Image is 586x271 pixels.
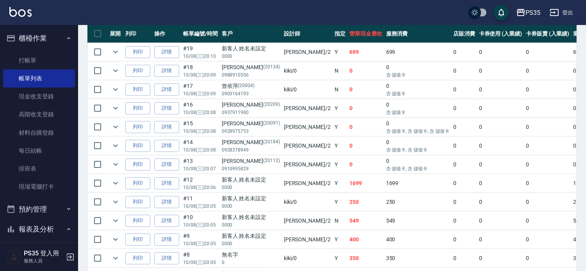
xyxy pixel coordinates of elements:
[386,90,449,97] p: 含 儲值卡
[333,43,347,61] td: Y
[222,53,280,60] p: 0000
[108,25,123,43] th: 展開
[347,99,384,118] td: 0
[451,43,477,61] td: 0
[3,242,75,260] a: 報表目錄
[125,177,150,189] button: 列印
[183,109,218,116] p: 10/08 (三) 20:08
[181,80,220,99] td: #17
[154,65,179,77] a: 詳情
[125,46,150,58] button: 列印
[384,80,451,99] td: 0
[263,119,280,128] p: (20091)
[183,146,218,153] p: 10/08 (三) 20:08
[110,102,121,114] button: expand row
[524,99,571,118] td: 0
[222,138,280,146] div: [PERSON_NAME]
[222,184,280,191] p: 0000
[181,174,220,193] td: #12
[282,249,333,267] td: kiki /0
[451,25,477,43] th: 店販消費
[384,118,451,136] td: 0
[451,118,477,136] td: 0
[222,213,280,221] div: 新客人 姓名未設定
[183,184,218,191] p: 10/08 (三) 20:06
[183,221,218,228] p: 10/08 (三) 20:05
[282,155,333,174] td: [PERSON_NAME] /2
[110,84,121,95] button: expand row
[347,80,384,99] td: 0
[154,215,179,227] a: 詳情
[6,249,22,265] img: Person
[333,137,347,155] td: Y
[181,249,220,267] td: #8
[222,194,280,203] div: 新客人 姓名未設定
[347,43,384,61] td: 699
[282,80,333,99] td: kiki /0
[125,65,150,77] button: 列印
[384,99,451,118] td: 0
[222,165,280,172] p: 0910995829
[3,70,75,87] a: 帳單列表
[3,160,75,178] a: 排班表
[333,62,347,80] td: N
[333,118,347,136] td: Y
[110,234,121,245] button: expand row
[125,159,150,171] button: 列印
[524,80,571,99] td: 0
[222,90,280,97] p: 0903164193
[125,121,150,133] button: 列印
[524,212,571,230] td: 0
[525,8,540,18] div: PS35
[477,43,524,61] td: 0
[181,99,220,118] td: #16
[125,84,150,96] button: 列印
[524,25,571,43] th: 卡券販賣 (入業績)
[347,155,384,174] td: 0
[24,257,64,264] p: 服務人員
[493,5,509,20] button: save
[524,118,571,136] td: 0
[477,193,524,211] td: 0
[282,212,333,230] td: [PERSON_NAME] /2
[282,99,333,118] td: [PERSON_NAME] /2
[222,221,280,228] p: 0000
[9,7,32,17] img: Logo
[513,5,543,21] button: PS35
[384,174,451,193] td: 1699
[222,176,280,184] div: 新客人 姓名未設定
[477,230,524,249] td: 0
[524,193,571,211] td: 0
[222,146,280,153] p: 0928378949
[347,230,384,249] td: 400
[110,65,121,77] button: expand row
[181,62,220,80] td: #18
[125,234,150,246] button: 列印
[110,177,121,189] button: expand row
[222,101,280,109] div: [PERSON_NAME]
[477,99,524,118] td: 0
[222,45,280,53] div: 新客人 姓名未設定
[181,118,220,136] td: #15
[154,234,179,246] a: 詳情
[333,249,347,267] td: Y
[347,137,384,155] td: 0
[524,43,571,61] td: 0
[477,155,524,174] td: 0
[154,177,179,189] a: 詳情
[222,240,280,247] p: 0000
[451,62,477,80] td: 0
[181,212,220,230] td: #10
[125,140,150,152] button: 列印
[181,155,220,174] td: #13
[222,82,280,90] div: 曾依萍
[333,25,347,43] th: 指定
[477,249,524,267] td: 0
[384,62,451,80] td: 0
[183,259,218,266] p: 10/08 (三) 20:05
[3,105,75,123] a: 高階收支登錄
[347,249,384,267] td: 350
[386,146,449,153] p: 含 儲值卡, 含 儲值卡
[181,230,220,249] td: #9
[222,157,280,165] div: [PERSON_NAME]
